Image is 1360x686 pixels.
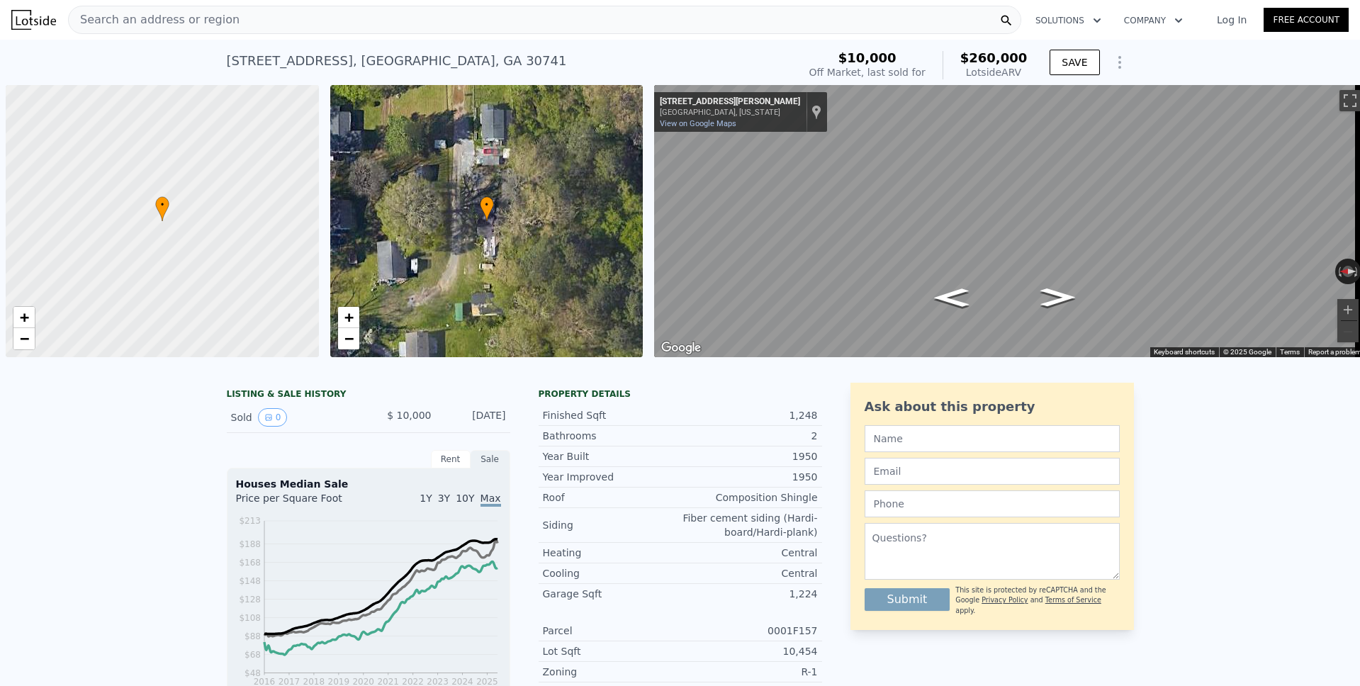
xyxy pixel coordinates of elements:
[680,490,818,505] div: Composition Shingle
[680,644,818,658] div: 10,454
[658,339,704,357] img: Google
[1200,13,1264,27] a: Log In
[865,458,1120,485] input: Email
[865,425,1120,452] input: Name
[680,665,818,679] div: R-1
[481,493,501,507] span: Max
[543,644,680,658] div: Lot Sqft
[809,65,926,79] div: Off Market, last sold for
[227,388,510,403] div: LISTING & SALE HISTORY
[543,490,680,505] div: Roof
[680,449,818,463] div: 1950
[236,491,369,514] div: Price per Square Foot
[960,65,1028,79] div: Lotside ARV
[865,588,950,611] button: Submit
[456,493,474,504] span: 10Y
[1050,50,1099,75] button: SAVE
[680,546,818,560] div: Central
[919,284,984,311] path: Go North, Castleberry Rd
[13,307,35,328] a: Zoom in
[680,587,818,601] div: 1,224
[543,665,680,679] div: Zoning
[543,518,680,532] div: Siding
[338,328,359,349] a: Zoom out
[543,546,680,560] div: Heating
[438,493,450,504] span: 3Y
[1337,321,1359,342] button: Zoom out
[660,119,736,128] a: View on Google Maps
[680,429,818,443] div: 2
[245,650,261,660] tspan: $68
[680,408,818,422] div: 1,248
[13,328,35,349] a: Zoom out
[155,196,169,221] div: •
[865,490,1120,517] input: Phone
[20,330,29,347] span: −
[20,308,29,326] span: +
[338,307,359,328] a: Zoom in
[387,410,431,421] span: $ 10,000
[231,408,357,427] div: Sold
[1024,8,1113,33] button: Solutions
[543,408,680,422] div: Finished Sqft
[1154,347,1215,357] button: Keyboard shortcuts
[960,50,1028,65] span: $260,000
[660,108,800,117] div: [GEOGRAPHIC_DATA], [US_STATE]
[658,339,704,357] a: Open this area in Google Maps (opens a new window)
[1223,348,1271,356] span: © 2025 Google
[344,330,353,347] span: −
[543,624,680,638] div: Parcel
[443,408,506,427] div: [DATE]
[239,558,261,568] tspan: $168
[1113,8,1194,33] button: Company
[680,566,818,580] div: Central
[431,450,471,468] div: Rent
[838,50,897,65] span: $10,000
[239,595,261,605] tspan: $128
[1045,596,1101,604] a: Terms of Service
[539,388,822,400] div: Property details
[543,566,680,580] div: Cooling
[1280,348,1300,356] a: Terms (opens in new tab)
[69,11,240,28] span: Search an address or region
[239,613,261,623] tspan: $108
[471,450,510,468] div: Sale
[420,493,432,504] span: 1Y
[155,198,169,211] span: •
[236,477,501,491] div: Houses Median Sale
[680,624,818,638] div: 0001F157
[543,587,680,601] div: Garage Sqft
[344,308,353,326] span: +
[258,408,288,427] button: View historical data
[543,449,680,463] div: Year Built
[239,576,261,586] tspan: $148
[811,104,821,120] a: Show location on map
[1264,8,1349,32] a: Free Account
[239,516,261,526] tspan: $213
[480,196,494,221] div: •
[865,397,1120,417] div: Ask about this property
[982,596,1028,604] a: Privacy Policy
[245,631,261,641] tspan: $88
[480,198,494,211] span: •
[1337,299,1359,320] button: Zoom in
[543,429,680,443] div: Bathrooms
[11,10,56,30] img: Lotside
[660,96,800,108] div: [STREET_ADDRESS][PERSON_NAME]
[543,470,680,484] div: Year Improved
[1106,48,1134,77] button: Show Options
[955,585,1119,616] div: This site is protected by reCAPTCHA and the Google and apply.
[1025,284,1090,311] path: Go South, Castleberry Rd
[239,539,261,549] tspan: $188
[680,470,818,484] div: 1950
[680,511,818,539] div: Fiber cement siding (Hardi-board/Hardi-plank)
[227,51,567,71] div: [STREET_ADDRESS] , [GEOGRAPHIC_DATA] , GA 30741
[1335,259,1343,284] button: Rotate counterclockwise
[245,668,261,678] tspan: $48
